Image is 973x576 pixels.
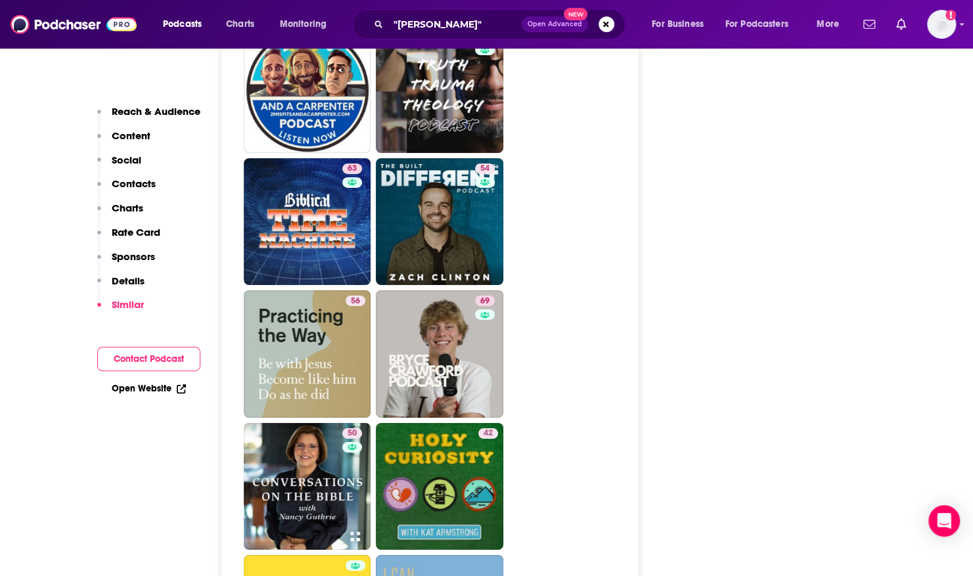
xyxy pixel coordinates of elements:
[891,13,911,35] a: Show notifications dropdown
[388,14,522,35] input: Search podcasts, credits, & more...
[927,10,956,39] img: User Profile
[528,21,582,28] span: Open Advanced
[97,105,200,129] button: Reach & Audience
[280,15,327,33] span: Monitoring
[244,290,371,418] a: 56
[817,15,839,33] span: More
[226,15,254,33] span: Charts
[112,226,160,238] p: Rate Card
[376,26,503,153] a: 48
[342,164,362,174] a: 63
[244,423,371,550] a: 50
[858,13,880,35] a: Show notifications dropdown
[807,14,855,35] button: open menu
[927,10,956,39] button: Show profile menu
[376,158,503,286] a: 54
[97,347,200,371] button: Contact Podcast
[522,16,588,32] button: Open AdvancedNew
[376,423,503,550] a: 42
[97,226,160,250] button: Rate Card
[97,129,150,154] button: Content
[217,14,262,35] a: Charts
[97,154,141,178] button: Social
[348,427,357,440] span: 50
[112,105,200,118] p: Reach & Audience
[480,295,489,308] span: 69
[342,428,362,439] a: 50
[346,296,365,306] a: 56
[112,177,156,190] p: Contacts
[244,158,371,286] a: 63
[112,298,144,311] p: Similar
[112,129,150,142] p: Content
[475,164,495,174] a: 54
[112,202,143,214] p: Charts
[97,202,143,226] button: Charts
[97,250,155,275] button: Sponsors
[351,295,360,308] span: 56
[478,428,498,439] a: 42
[652,15,704,33] span: For Business
[725,15,788,33] span: For Podcasters
[475,296,495,306] a: 69
[348,162,357,175] span: 63
[928,505,960,537] div: Open Intercom Messenger
[112,154,141,166] p: Social
[717,14,807,35] button: open menu
[112,250,155,263] p: Sponsors
[112,383,186,394] a: Open Website
[163,15,202,33] span: Podcasts
[11,12,137,37] img: Podchaser - Follow, Share and Rate Podcasts
[643,14,720,35] button: open menu
[365,9,638,39] div: Search podcasts, credits, & more...
[376,290,503,418] a: 69
[480,162,489,175] span: 54
[97,177,156,202] button: Contacts
[564,8,587,20] span: New
[154,14,219,35] button: open menu
[97,298,144,322] button: Similar
[112,275,145,287] p: Details
[927,10,956,39] span: Logged in as ShellB
[484,427,493,440] span: 42
[945,10,956,20] svg: Add a profile image
[97,275,145,299] button: Details
[271,14,344,35] button: open menu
